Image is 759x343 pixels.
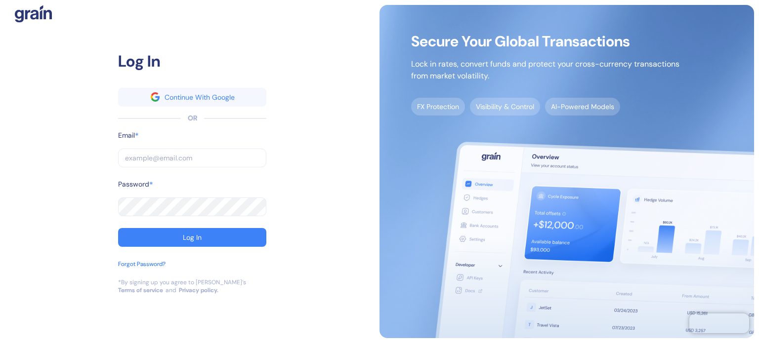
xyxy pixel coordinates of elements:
[118,88,266,107] button: googleContinue With Google
[118,130,135,141] label: Email
[151,92,160,101] img: google
[411,98,465,115] span: FX Protection
[379,5,754,338] img: signup-main-image
[188,113,197,123] div: OR
[183,234,202,241] div: Log In
[118,286,163,294] a: Terms of service
[118,260,166,268] div: Forgot Password?
[118,149,266,167] input: example@email.com
[179,286,218,294] a: Privacy policy.
[118,278,246,286] div: *By signing up you agree to [PERSON_NAME]’s
[470,98,540,115] span: Visibility & Control
[15,5,52,23] img: logo
[411,37,679,46] span: Secure Your Global Transactions
[689,313,749,333] iframe: Chatra live chat
[545,98,620,115] span: AI-Powered Models
[118,49,266,73] div: Log In
[118,228,266,247] button: Log In
[411,58,679,82] p: Lock in rates, convert funds and protect your cross-currency transactions from market volatility.
[165,94,235,101] div: Continue With Google
[118,179,149,190] label: Password
[166,286,176,294] div: and
[118,260,166,278] button: Forgot Password?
